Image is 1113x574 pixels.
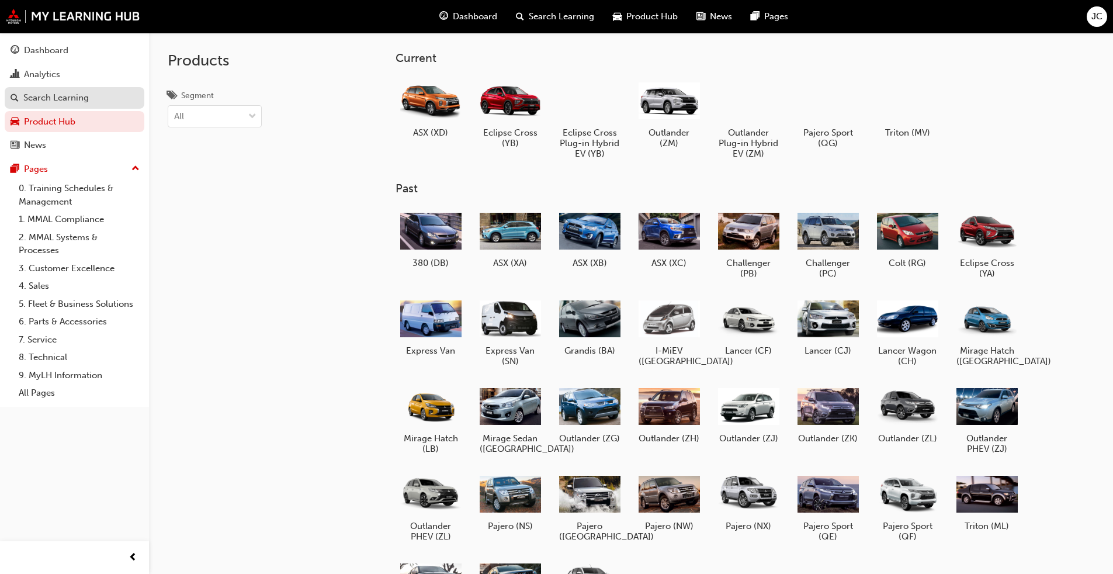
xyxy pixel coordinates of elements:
[604,5,687,29] a: car-iconProduct Hub
[634,293,704,371] a: I-MiEV ([GEOGRAPHIC_DATA])
[168,91,176,102] span: tags-icon
[11,70,19,80] span: chart-icon
[613,9,622,24] span: car-icon
[639,345,700,366] h5: I-MiEV ([GEOGRAPHIC_DATA])
[480,345,541,366] h5: Express Van (SN)
[877,521,938,542] h5: Pajero Sport (QF)
[396,468,466,547] a: Outlander PHEV (ZL)
[872,293,942,371] a: Lancer Wagon (CH)
[14,179,144,210] a: 0. Training Schedules & Management
[718,521,779,531] h5: Pajero (NX)
[14,277,144,295] a: 4. Sales
[14,313,144,331] a: 6. Parts & Accessories
[872,205,942,273] a: Colt (RG)
[24,162,48,176] div: Pages
[14,366,144,385] a: 9. MyLH Information
[181,90,214,102] div: Segment
[11,46,19,56] span: guage-icon
[396,381,466,459] a: Mirage Hatch (LB)
[956,345,1018,366] h5: Mirage Hatch ([GEOGRAPHIC_DATA])
[516,9,524,24] span: search-icon
[480,127,541,148] h5: Eclipse Cross (YB)
[952,293,1022,371] a: Mirage Hatch ([GEOGRAPHIC_DATA])
[475,381,545,459] a: Mirage Sedan ([GEOGRAPHIC_DATA])
[5,37,144,158] button: DashboardAnalyticsSearch LearningProduct HubNews
[798,521,859,542] h5: Pajero Sport (QE)
[793,205,863,283] a: Challenger (PC)
[131,161,140,177] span: up-icon
[248,109,256,125] span: down-icon
[877,127,938,138] h5: Triton (MV)
[5,40,144,61] a: Dashboard
[6,9,140,24] img: mmal
[952,381,1022,459] a: Outlander PHEV (ZJ)
[793,468,863,547] a: Pajero Sport (QE)
[168,51,262,70] h2: Products
[956,258,1018,279] h5: Eclipse Cross (YA)
[480,258,541,268] h5: ASX (XA)
[475,74,545,153] a: Eclipse Cross (YB)
[798,258,859,279] h5: Challenger (PC)
[639,127,700,148] h5: Outlander (ZM)
[453,10,497,23] span: Dashboard
[396,182,1059,195] h3: Past
[24,139,46,152] div: News
[872,381,942,448] a: Outlander (ZL)
[956,433,1018,454] h5: Outlander PHEV (ZJ)
[872,468,942,547] a: Pajero Sport (QF)
[559,258,620,268] h5: ASX (XB)
[718,258,779,279] h5: Challenger (PB)
[751,9,760,24] span: pages-icon
[1087,6,1107,27] button: JC
[634,74,704,153] a: Outlander (ZM)
[713,468,783,536] a: Pajero (NX)
[174,110,184,123] div: All
[400,127,462,138] h5: ASX (XD)
[14,295,144,313] a: 5. Fleet & Business Solutions
[5,158,144,180] button: Pages
[439,9,448,24] span: guage-icon
[5,111,144,133] a: Product Hub
[14,210,144,229] a: 1. MMAL Compliance
[475,293,545,371] a: Express Van (SN)
[634,381,704,448] a: Outlander (ZH)
[5,64,144,85] a: Analytics
[696,9,705,24] span: news-icon
[529,10,594,23] span: Search Learning
[626,10,678,23] span: Product Hub
[14,348,144,366] a: 8. Technical
[475,205,545,273] a: ASX (XA)
[14,384,144,402] a: All Pages
[396,51,1059,65] h3: Current
[793,293,863,361] a: Lancer (CJ)
[129,551,137,565] span: prev-icon
[1091,10,1102,23] span: JC
[400,521,462,542] h5: Outlander PHEV (ZL)
[764,10,788,23] span: Pages
[639,521,700,531] h5: Pajero (NW)
[24,68,60,81] div: Analytics
[713,205,783,283] a: Challenger (PB)
[396,205,466,273] a: 380 (DB)
[952,468,1022,536] a: Triton (ML)
[877,345,938,366] h5: Lancer Wagon (CH)
[396,74,466,142] a: ASX (XD)
[14,229,144,260] a: 2. MMAL Systems & Processes
[639,433,700,444] h5: Outlander (ZH)
[713,381,783,448] a: Outlander (ZJ)
[793,74,863,153] a: Pajero Sport (QG)
[718,127,779,159] h5: Outlander Plug-in Hybrid EV (ZM)
[5,87,144,109] a: Search Learning
[634,468,704,536] a: Pajero (NW)
[11,164,19,175] span: pages-icon
[554,468,625,547] a: Pajero ([GEOGRAPHIC_DATA])
[877,433,938,444] h5: Outlander (ZL)
[793,381,863,448] a: Outlander (ZK)
[430,5,507,29] a: guage-iconDashboard
[554,74,625,163] a: Eclipse Cross Plug-in Hybrid EV (YB)
[713,293,783,361] a: Lancer (CF)
[24,44,68,57] div: Dashboard
[798,433,859,444] h5: Outlander (ZK)
[718,345,779,356] h5: Lancer (CF)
